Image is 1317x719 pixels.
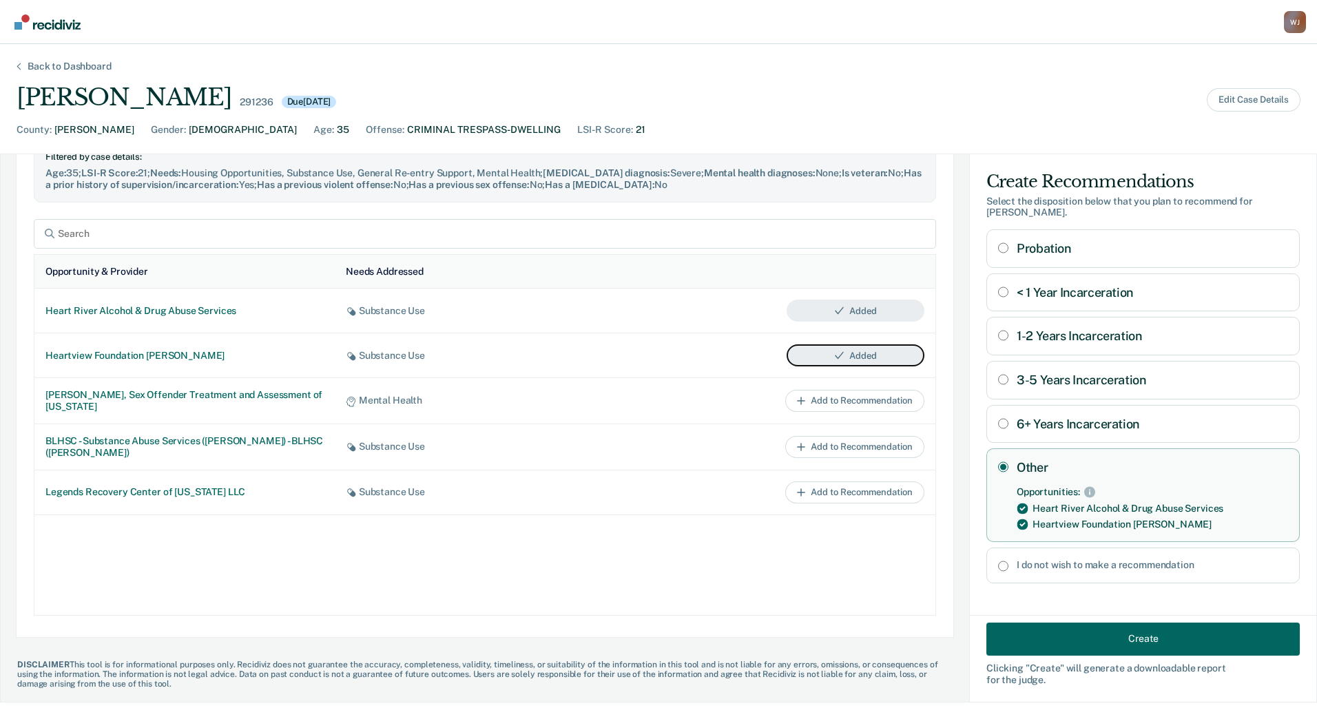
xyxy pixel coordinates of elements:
span: Mental health diagnoses : [704,167,816,178]
label: < 1 Year Incarceration [1017,285,1288,300]
span: Age : [45,167,66,178]
div: County : [17,123,52,137]
img: Recidiviz [14,14,81,30]
label: Other [1017,460,1288,475]
div: Create Recommendations [986,170,1300,192]
label: 3-5 Years Incarceration [1017,373,1288,388]
div: Offense : [366,123,404,137]
label: I do not wish to make a recommendation [1017,559,1288,570]
div: Age : [313,123,334,137]
label: 6+ Years Incarceration [1017,416,1288,431]
div: Heart River Alcohol & Drug Abuse Services [1033,503,1223,514]
div: This tool is for informational purposes only. Recidiviz does not guarantee the accuracy, complete... [1,660,969,689]
button: Added [787,344,924,366]
div: 291236 [240,96,273,108]
button: Add to Recommendation [785,481,924,503]
span: Has a previous violent offense : [257,179,393,190]
div: Back to Dashboard [11,61,128,72]
div: Substance Use [346,305,624,317]
span: [MEDICAL_DATA] diagnosis : [543,167,670,178]
div: LSI-R Score : [577,123,633,137]
span: Needs : [150,167,181,178]
span: Has a prior history of supervision/incarceration : [45,167,922,190]
div: Opportunities: [1017,486,1080,497]
div: Legends Recovery Center of [US_STATE] LLC [45,486,324,498]
button: Profile dropdown button [1284,11,1306,33]
div: 35 [337,123,349,137]
div: Select the disposition below that you plan to recommend for [PERSON_NAME] . [986,195,1300,218]
span: Has a previous sex offense : [408,179,529,190]
div: Substance Use [346,441,624,452]
div: Substance Use [346,486,624,498]
div: Clicking " Create " will generate a downloadable report for the judge. [986,662,1300,685]
div: Mental Health [346,395,624,406]
span: Is veteran : [842,167,888,178]
input: Search [34,219,936,249]
label: Probation [1017,241,1288,256]
button: Create [986,622,1300,655]
div: BLHSC - Substance Abuse Services ([PERSON_NAME]) - BLHSC ([PERSON_NAME]) [45,435,324,459]
span: LSI-R Score : [81,167,138,178]
div: Heartview Foundation [PERSON_NAME] [45,350,324,362]
button: Edit Case Details [1207,88,1300,112]
div: W J [1284,11,1306,33]
div: [PERSON_NAME] [17,83,231,112]
div: 21 [636,123,645,137]
div: Gender : [151,123,186,137]
div: Due [DATE] [282,96,337,108]
div: [PERSON_NAME] [54,123,134,137]
div: Filtered by case details: [45,152,924,163]
label: 1-2 Years Incarceration [1017,329,1288,344]
div: CRIMINAL TRESPASS-DWELLING [407,123,561,137]
div: Needs Addressed [346,266,424,278]
button: Add to Recommendation [785,436,924,458]
button: Add to Recommendation [785,390,924,412]
div: [DEMOGRAPHIC_DATA] [189,123,297,137]
div: [PERSON_NAME], Sex Offender Treatment and Assessment of [US_STATE] [45,389,324,413]
div: Opportunity & Provider [45,266,148,278]
div: Substance Use [346,350,624,362]
span: Has a [MEDICAL_DATA] : [545,179,654,190]
button: Added [787,300,924,322]
div: Heart River Alcohol & Drug Abuse Services [45,305,324,317]
span: DISCLAIMER [17,660,70,669]
div: Heartview Foundation [PERSON_NAME] [1033,518,1212,530]
div: 35 ; 21 ; Housing Opportunities, Substance Use, General Re-entry Support, Mental Health ; Severe ... [45,167,924,191]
